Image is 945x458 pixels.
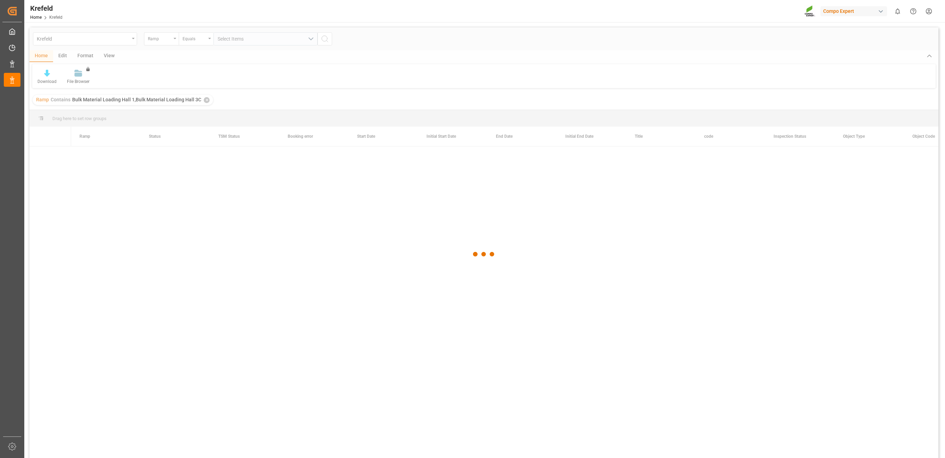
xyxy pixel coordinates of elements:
[890,3,905,19] button: show 0 new notifications
[804,5,816,17] img: Screenshot%202023-09-29%20at%2010.02.21.png_1712312052.png
[905,3,921,19] button: Help Center
[30,15,42,20] a: Home
[30,3,62,14] div: Krefeld
[820,6,887,16] div: Compo Expert
[820,5,890,18] button: Compo Expert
